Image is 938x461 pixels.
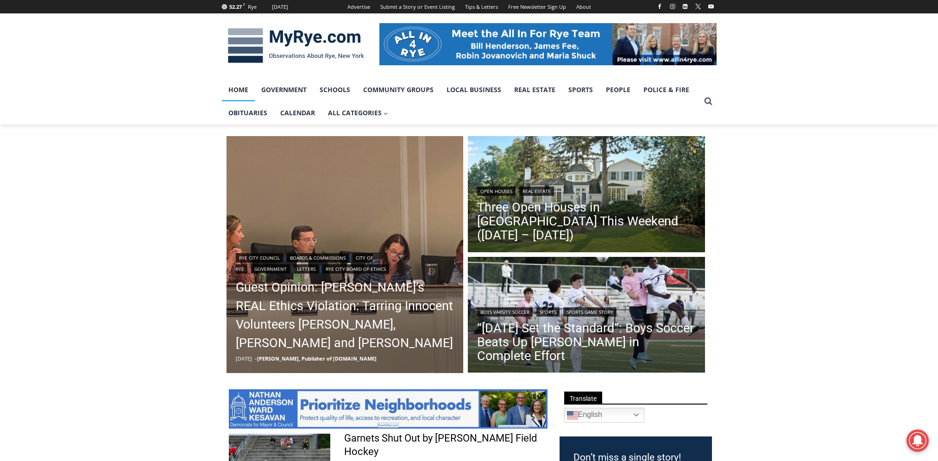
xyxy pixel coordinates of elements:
[468,136,705,255] img: 162 Kirby Lane, Rye
[222,78,700,125] nav: Primary Navigation
[563,307,617,317] a: Sports Game Story
[705,1,717,12] a: YouTube
[654,1,665,12] a: Facebook
[680,1,691,12] a: Linkedin
[243,2,245,7] span: F
[477,321,696,363] a: “[DATE] Set the Standard”: Boys Soccer Beats Up [PERSON_NAME] in Complete Effort
[248,3,257,11] div: Rye
[255,78,313,101] a: Government
[274,101,321,125] a: Calendar
[272,3,288,11] div: [DATE]
[637,78,696,101] a: Police & Fire
[322,264,389,274] a: Rye City Board of Ethics
[227,136,464,373] img: (PHOTO: The "Gang of Four" Councilwoman Carolina Johnson, Mayor Josh Cohn, Councilwoman Julie Sou...
[468,136,705,255] a: Read More Three Open Houses in Rye This Weekend (October 11 – 12)
[477,185,696,196] div: |
[667,1,678,12] a: Instagram
[227,136,464,373] a: Read More Guest Opinion: Rye’s REAL Ethics Violation: Tarring Innocent Volunteers Carolina Johnso...
[236,355,252,362] time: [DATE]
[313,78,357,101] a: Schools
[562,78,599,101] a: Sports
[222,101,274,125] a: Obituaries
[536,307,560,317] a: Sports
[236,251,454,274] div: | | | | |
[222,78,255,101] a: Home
[477,200,696,242] a: Three Open Houses in [GEOGRAPHIC_DATA] This Weekend ([DATE] – [DATE])
[379,23,717,65] img: All in for Rye
[222,22,370,70] img: MyRye.com
[477,305,696,317] div: | |
[440,78,508,101] a: Local Business
[692,1,704,12] a: X
[477,187,516,196] a: Open Houses
[257,355,377,362] a: [PERSON_NAME], Publisher of [DOMAIN_NAME]
[564,392,602,404] span: Translate
[468,257,705,375] img: (PHOTO: Rye Boys Soccer's Eddie Kehoe (#9 pink) goes up for a header against Pelham on October 8,...
[700,93,717,110] button: View Search Form
[468,257,705,375] a: Read More “Today Set the Standard”: Boys Soccer Beats Up Pelham in Complete Effort
[321,101,395,125] a: All Categories
[477,307,533,317] a: Boys Varsity Soccer
[254,355,257,362] span: –
[236,253,283,262] a: Rye City Council
[287,253,349,262] a: Boards & Commissions
[519,187,554,196] a: Real Estate
[567,410,578,421] img: en
[236,278,454,352] a: Guest Opinion: [PERSON_NAME]’s REAL Ethics Violation: Tarring Innocent Volunteers [PERSON_NAME], ...
[357,78,440,101] a: Community Groups
[564,408,644,423] a: English
[344,432,548,458] a: Garnets Shut Out by [PERSON_NAME] Field Hockey
[294,264,319,274] a: Letters
[229,3,242,10] span: 52.27
[508,78,562,101] a: Real Estate
[251,264,290,274] a: Government
[599,78,637,101] a: People
[328,108,388,118] span: All Categories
